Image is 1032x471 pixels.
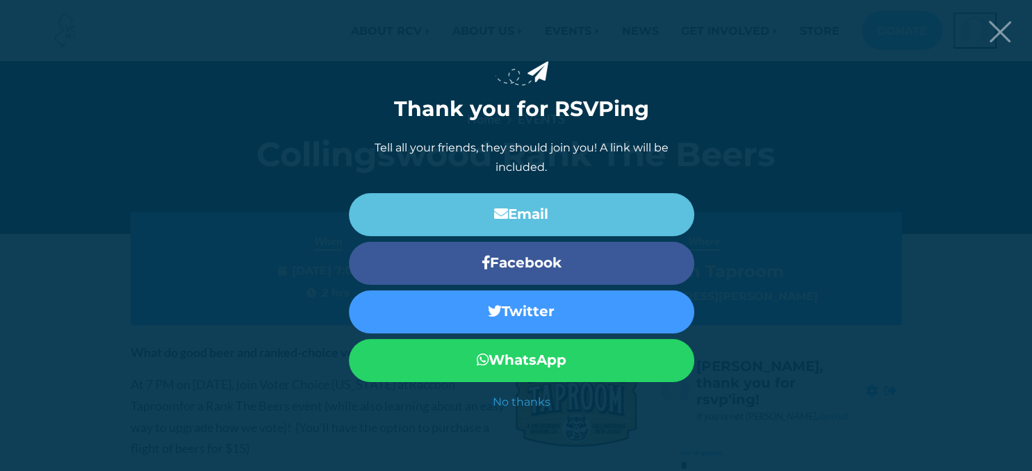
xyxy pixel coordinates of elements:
a: Twitter [349,290,694,333]
a: No thanks [349,393,694,410]
p: Tell all your friends, they should join you! A link will be included. [349,138,694,176]
a: Email [349,193,694,236]
a: Facebook [349,242,694,285]
h1: Thank you for RSVPing [349,97,694,122]
a: WhatsApp [349,339,694,382]
button: Close [989,21,1011,42]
